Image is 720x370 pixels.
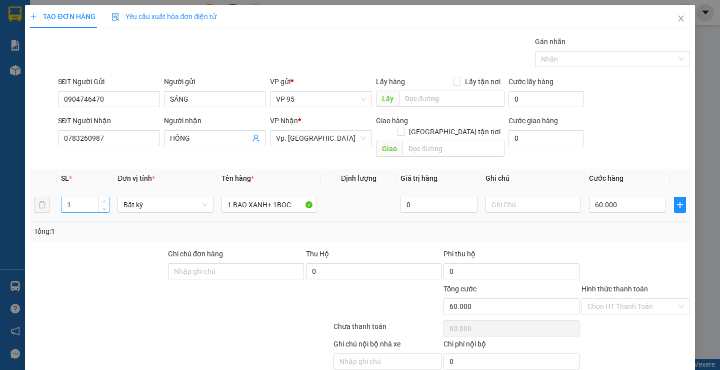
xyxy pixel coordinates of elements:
[270,117,298,125] span: VP Nhận
[117,174,155,182] span: Đơn vị tính
[111,13,119,21] img: icon
[667,5,695,33] button: Close
[461,76,504,87] span: Lấy tận nơi
[443,248,579,263] div: Phí thu hộ
[252,134,260,142] span: user-add
[30,13,37,20] span: plus
[376,78,405,86] span: Lấy hàng
[123,197,207,212] span: Bất kỳ
[481,169,585,188] th: Ghi chú
[341,174,376,182] span: Định lượng
[168,250,223,258] label: Ghi chú đơn hàng
[111,13,217,21] span: Yêu cầu xuất hóa đơn điện tử
[221,197,317,213] input: VD: Bàn, Ghế
[30,13,95,21] span: TẠO ĐƠN HÀNG
[101,199,107,205] span: up
[485,197,581,213] input: Ghi Chú
[276,92,366,107] span: VP 95
[399,91,504,107] input: Dọc đường
[168,263,304,279] input: Ghi chú đơn hàng
[164,115,266,126] div: Người nhận
[508,117,558,125] label: Cước giao hàng
[443,338,579,353] div: Chi phí nội bộ
[221,174,254,182] span: Tên hàng
[402,141,504,157] input: Dọc đường
[61,174,69,182] span: SL
[332,321,443,338] div: Chưa thanh toán
[405,126,504,137] span: [GEOGRAPHIC_DATA] tận nơi
[535,38,565,46] label: Gán nhãn
[400,174,437,182] span: Giá trị hàng
[674,201,685,209] span: plus
[276,131,366,146] span: Vp. Phan Rang
[270,76,372,87] div: VP gửi
[376,141,402,157] span: Giao
[164,76,266,87] div: Người gửi
[674,197,686,213] button: plus
[581,285,648,293] label: Hình thức thanh toán
[34,226,278,237] div: Tổng: 1
[508,91,584,107] input: Cước lấy hàng
[508,78,553,86] label: Cước lấy hàng
[589,174,623,182] span: Cước hàng
[376,91,399,107] span: Lấy
[508,130,584,146] input: Cước giao hàng
[443,285,476,293] span: Tổng cước
[34,197,50,213] button: delete
[58,76,160,87] div: SĐT Người Gửi
[58,115,160,126] div: SĐT Người Nhận
[376,117,408,125] span: Giao hàng
[333,353,442,369] input: Nhập ghi chú
[101,206,107,212] span: down
[400,197,477,213] input: 0
[98,205,109,212] span: Decrease Value
[677,15,685,23] span: close
[306,250,329,258] span: Thu Hộ
[333,338,442,353] div: Ghi chú nội bộ nhà xe
[98,197,109,205] span: Increase Value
